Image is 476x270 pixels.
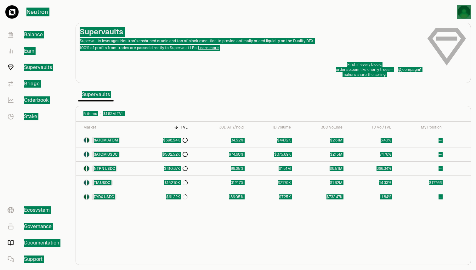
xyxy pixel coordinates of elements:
[145,147,192,161] a: $502.52K
[107,152,118,157] span: USDC
[3,92,68,108] a: Orderbook
[80,38,422,44] p: Supervaults leverages Neutron's enshrined oracle and top of block execution to provide optimally ...
[336,72,393,77] p: makers share the spring.
[336,62,393,67] p: First in every block,
[247,190,295,204] a: $7.25K
[195,125,243,130] div: 30D APY/hold
[164,166,188,171] div: $410.87K
[145,162,192,175] a: $410.87K
[104,194,114,199] span: USDC
[84,180,86,185] img: TIA Logo
[395,133,445,147] a: --
[80,27,422,37] h2: Supervaults
[350,125,391,130] div: 1D Vol/TVL
[191,133,247,147] a: 34.52%
[346,133,395,147] a: 6.40%
[84,194,86,199] img: DYDX Logo
[336,62,393,77] a: First in every block,orders bloom like cherry trees—makers share the spring.
[298,125,343,130] div: 30D Volume
[166,194,188,199] div: $61.22K
[295,133,346,147] a: $2.61M
[346,176,395,190] a: 14.33%
[3,26,68,43] a: Balance
[346,190,395,204] a: 11.84%
[295,147,346,161] a: $2.15M
[3,76,68,92] a: Bridge
[76,147,145,161] a: dATOM LogoUSDC LogodATOMUSDC
[76,162,145,175] a: NTRN LogoUSDC LogoNTRNUSDC
[145,176,192,190] a: $152.10K
[457,5,471,19] img: 01
[87,194,89,199] img: USDC Logo
[145,133,192,147] a: $698.54K
[84,138,86,143] img: dATOM Logo
[84,166,86,171] img: NTRN Logo
[76,190,145,204] a: DYDX LogoUSDC LogoDYDXUSDC
[100,180,110,185] span: USDC
[3,108,68,125] a: Stake
[94,194,103,199] span: DYDX
[191,190,247,204] a: 136.05%
[336,67,393,72] p: orders bloom like cherry trees—
[395,162,445,175] a: --
[395,190,445,204] a: --
[78,88,114,101] span: Supervaults
[3,202,68,218] a: Ecosystem
[94,166,104,171] span: NTRN
[247,162,295,175] a: $1.51M
[399,125,442,130] div: My Position
[346,162,395,175] a: 366.34%
[84,152,86,157] img: dATOM Logo
[87,138,89,143] img: ATOM Logo
[94,180,99,185] span: TIA
[87,180,89,185] img: USDC Logo
[295,190,346,204] a: $732.47K
[247,176,295,190] a: $21.79K
[94,152,107,157] span: dATOM
[163,138,188,143] div: $698.54K
[87,166,89,171] img: USDC Logo
[395,176,445,190] a: $177.66
[103,111,124,116] span: $1.83M TVL
[94,138,107,143] span: dATOM
[76,176,145,190] a: TIA LogoUSDC LogoTIAUSDC
[398,67,422,72] p: @ jcompagni1
[191,147,247,161] a: 974.60%
[398,67,422,72] a: @jcompagni1
[295,176,346,190] a: $1.82M
[83,111,97,116] span: 5 items
[3,218,68,235] a: Governance
[87,152,89,157] img: USDC Logo
[3,59,68,76] a: Supervaults
[191,176,247,190] a: 312.17%
[346,147,395,161] a: 74.76%
[105,166,115,171] span: USDC
[164,180,188,185] div: $152.10K
[3,251,68,267] a: Support
[247,133,295,147] a: $44.72K
[149,125,188,130] div: TVL
[191,162,247,175] a: 99.25%
[395,147,445,161] a: --
[295,162,346,175] a: $8.51M
[145,190,192,204] a: $61.22K
[247,147,295,161] a: $375.69K
[3,43,68,59] a: Earn
[162,152,188,157] div: $502.52K
[76,133,145,147] a: dATOM LogoATOM LogodATOMATOM
[251,125,291,130] div: 1D Volume
[198,45,219,50] a: Learn more
[107,138,118,143] span: ATOM
[80,45,422,51] p: 100% of profits from trades are passed directly to Supervault LPs.
[83,125,141,130] div: Market
[3,235,68,251] a: Documentation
